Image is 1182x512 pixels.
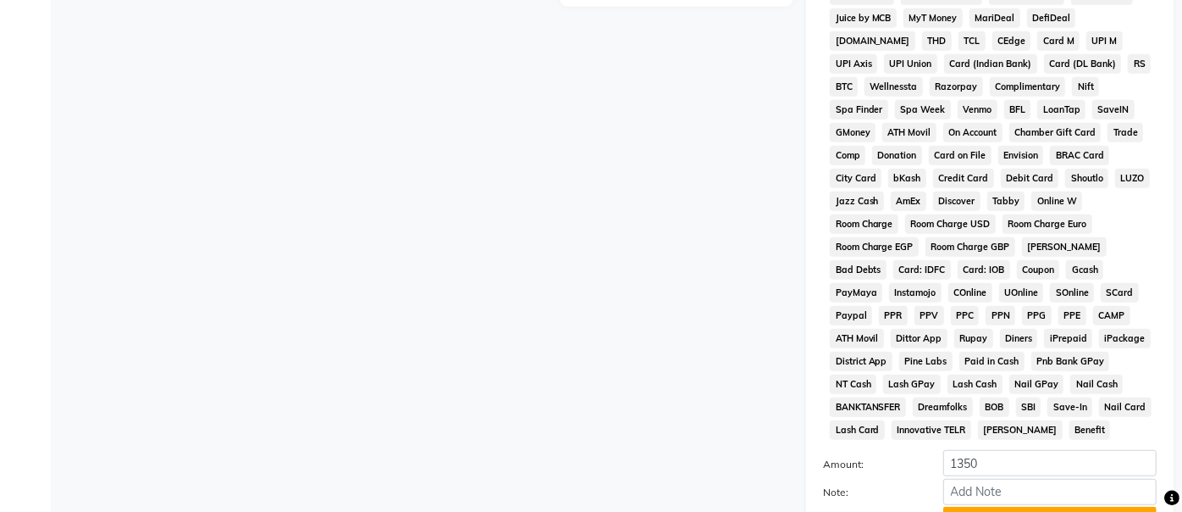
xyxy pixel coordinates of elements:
[1066,260,1103,280] span: Gcash
[891,192,926,211] span: AmEx
[830,192,884,211] span: Jazz Cash
[1027,8,1076,28] span: DefiDeal
[1099,398,1152,417] span: Nail Card
[830,283,882,303] span: PayMaya
[830,31,915,51] span: [DOMAIN_NAME]
[959,352,1025,371] span: Paid in Cash
[1009,123,1102,142] span: Chamber Gift Card
[1065,169,1108,188] span: Shoutlo
[1092,100,1135,120] span: SaveIN
[883,375,941,394] span: Lash GPay
[879,306,908,326] span: PPR
[1086,31,1123,51] span: UPI M
[1070,375,1123,394] span: Nail Cash
[1115,169,1150,188] span: LUZO
[903,8,963,28] span: MyT Money
[884,54,937,74] span: UPI Union
[943,479,1157,505] input: Add Note
[830,375,876,394] span: NT Cash
[1002,214,1092,234] span: Room Charge Euro
[888,169,926,188] span: bKash
[980,398,1009,417] span: BOB
[830,329,884,348] span: ATH Movil
[830,77,858,97] span: BTC
[1031,352,1110,371] span: Pnb Bank GPay
[914,306,944,326] span: PPV
[1016,398,1041,417] span: SBI
[889,283,942,303] span: Instamojo
[958,260,1010,280] span: Card: IOB
[1044,329,1092,348] span: iPrepaid
[929,146,991,165] span: Card on File
[891,329,947,348] span: Dittor App
[830,100,888,120] span: Spa Finder
[882,123,936,142] span: ATH Movil
[1050,146,1109,165] span: BRAC Card
[922,31,952,51] span: THD
[830,420,885,440] span: Lash Card
[893,260,951,280] span: Card: IDFC
[1037,31,1080,51] span: Card M
[895,100,951,120] span: Spa Week
[930,77,983,97] span: Razorpay
[899,352,953,371] span: Pine Labs
[947,375,1002,394] span: Lash Cash
[992,31,1031,51] span: CEdge
[892,420,971,440] span: Innovative TELR
[1050,283,1094,303] span: SOnline
[1107,123,1143,142] span: Trade
[1022,237,1107,257] span: [PERSON_NAME]
[948,283,992,303] span: COnline
[944,54,1037,74] span: Card (Indian Bank)
[810,485,930,500] label: Note:
[1058,306,1086,326] span: PPE
[943,450,1157,476] input: Amount
[872,146,922,165] span: Donation
[999,283,1044,303] span: UOnline
[830,8,897,28] span: Juice by MCB
[954,329,993,348] span: Rupay
[958,31,986,51] span: TCL
[1001,169,1059,188] span: Debit Card
[1017,260,1060,280] span: Coupon
[1101,283,1139,303] span: SCard
[1069,420,1111,440] span: Benefit
[1000,329,1038,348] span: Diners
[1031,192,1082,211] span: Online W
[925,237,1015,257] span: Room Charge GBP
[1099,329,1151,348] span: iPackage
[969,8,1020,28] span: MariDeal
[1093,306,1130,326] span: CAMP
[830,260,886,280] span: Bad Debts
[958,100,997,120] span: Venmo
[1128,54,1151,74] span: RS
[830,352,892,371] span: District App
[951,306,980,326] span: PPC
[830,146,865,165] span: Comp
[905,214,996,234] span: Room Charge USD
[830,123,875,142] span: GMoney
[998,146,1044,165] span: Envision
[990,77,1066,97] span: Complimentary
[1072,77,1099,97] span: Nift
[830,306,872,326] span: Paypal
[943,123,1002,142] span: On Account
[810,457,930,472] label: Amount:
[1004,100,1031,120] span: BFL
[1009,375,1064,394] span: Nail GPay
[830,398,906,417] span: BANKTANSFER
[864,77,923,97] span: Wellnessta
[933,169,994,188] span: Credit Card
[830,54,877,74] span: UPI Axis
[1037,100,1085,120] span: LoanTap
[933,192,980,211] span: Discover
[987,192,1025,211] span: Tabby
[1044,54,1122,74] span: Card (DL Bank)
[830,169,881,188] span: City Card
[986,306,1015,326] span: PPN
[830,237,919,257] span: Room Charge EGP
[830,214,898,234] span: Room Charge
[1022,306,1052,326] span: PPG
[1047,398,1092,417] span: Save-In
[913,398,973,417] span: Dreamfolks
